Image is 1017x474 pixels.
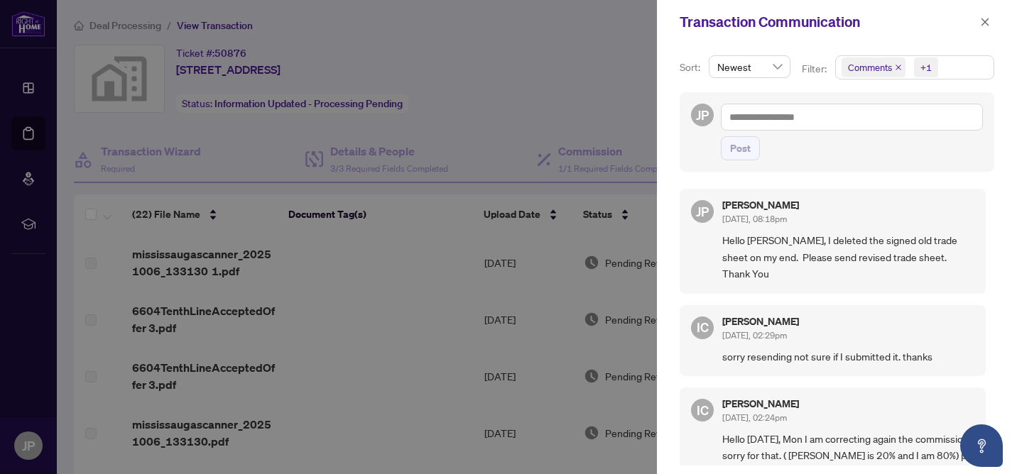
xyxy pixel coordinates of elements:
[680,60,703,75] p: Sort:
[960,424,1003,467] button: Open asap
[722,316,799,326] h5: [PERSON_NAME]
[721,136,760,160] button: Post
[717,56,782,77] span: Newest
[722,200,799,210] h5: [PERSON_NAME]
[920,60,932,75] div: +1
[696,202,709,221] span: JP
[722,399,799,409] h5: [PERSON_NAME]
[722,412,787,423] span: [DATE], 02:24pm
[722,330,787,341] span: [DATE], 02:29pm
[697,317,709,337] span: IC
[980,17,990,27] span: close
[722,214,787,224] span: [DATE], 08:18pm
[722,232,974,282] span: Hello [PERSON_NAME], I deleted the signed old trade sheet on my end. Please send revised trade sh...
[722,348,974,365] span: sorry resending not sure if I submitted it. thanks
[680,11,976,33] div: Transaction Communication
[848,60,892,75] span: Comments
[895,64,902,71] span: close
[697,400,709,420] span: IC
[696,105,709,125] span: JP
[842,57,905,77] span: Comments
[802,61,829,77] p: Filter:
